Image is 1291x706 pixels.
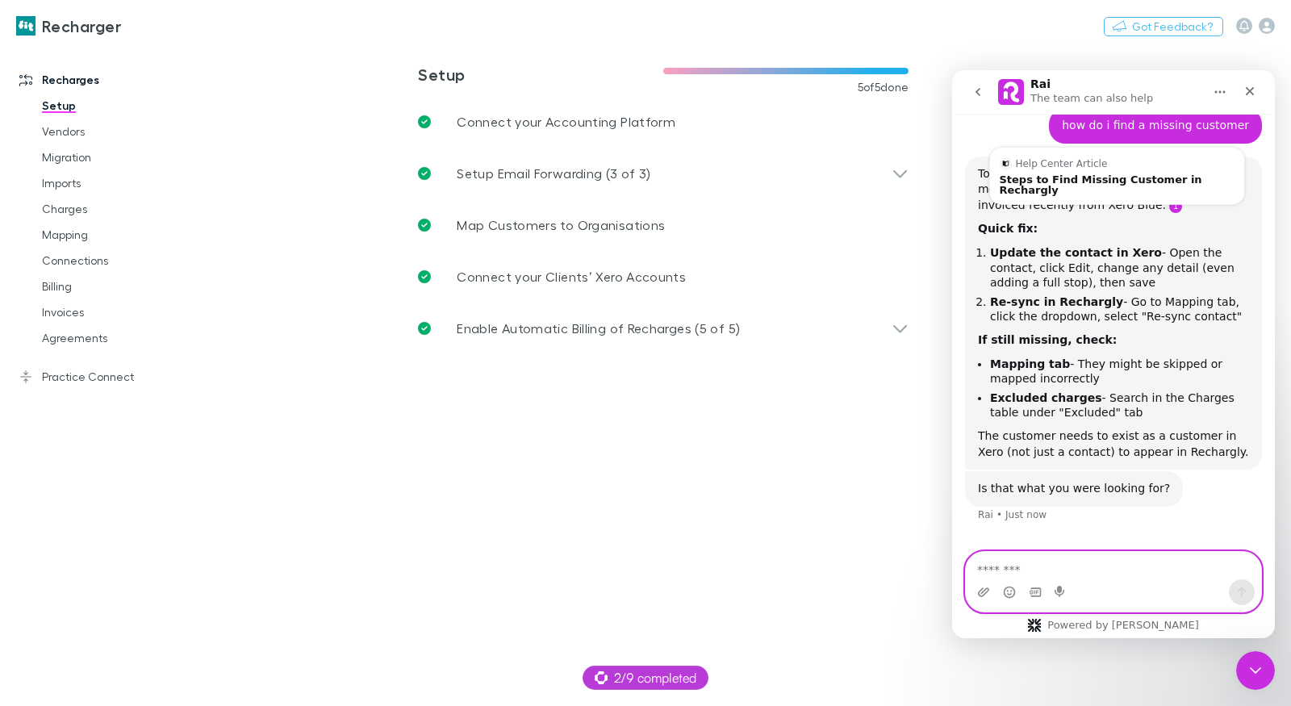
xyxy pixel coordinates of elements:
[26,93,201,119] a: Setup
[405,199,921,251] a: Map Customers to Organisations
[42,16,121,36] h3: Recharger
[952,70,1275,638] iframe: Intercom live chat
[1236,651,1275,690] iframe: Intercom live chat
[405,251,921,303] a: Connect your Clients’ Xero Accounts
[26,274,201,299] a: Billing
[26,144,201,170] a: Migration
[3,67,201,93] a: Recharges
[858,81,909,94] span: 5 of 5 done
[1104,17,1223,36] button: Got Feedback?
[26,248,201,274] a: Connections
[26,299,201,325] a: Invoices
[405,96,921,148] a: Connect your Accounting Platform
[26,119,201,144] a: Vendors
[457,267,686,286] p: Connect your Clients’ Xero Accounts
[418,65,663,84] h3: Setup
[457,112,675,132] p: Connect your Accounting Platform
[457,319,740,338] p: Enable Automatic Billing of Recharges (5 of 5)
[6,6,131,45] a: Recharger
[405,148,921,199] div: Setup Email Forwarding (3 of 3)
[457,215,665,235] p: Map Customers to Organisations
[26,222,201,248] a: Mapping
[457,164,650,183] p: Setup Email Forwarding (3 of 3)
[16,16,36,36] img: Recharger's Logo
[3,364,201,390] a: Practice Connect
[26,196,201,222] a: Charges
[405,303,921,354] div: Enable Automatic Billing of Recharges (5 of 5)
[26,170,201,196] a: Imports
[26,325,201,351] a: Agreements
